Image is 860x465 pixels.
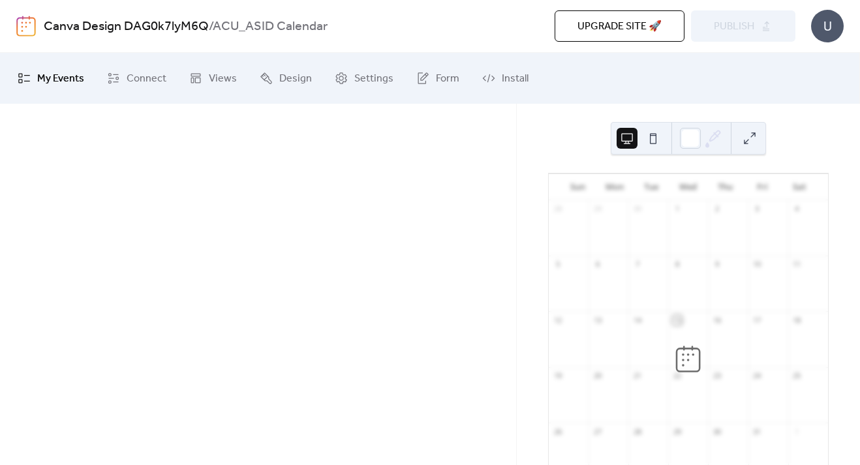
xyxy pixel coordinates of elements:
div: 31 [752,427,762,436]
div: 11 [792,260,802,269]
div: 26 [553,427,562,436]
div: 22 [672,371,682,381]
span: Connect [127,68,166,89]
div: 29 [592,204,602,214]
div: Sat [780,174,818,200]
div: 5 [553,260,562,269]
div: Thu [707,174,744,200]
div: 15 [672,315,682,325]
div: 20 [592,371,602,381]
div: 16 [712,315,722,325]
div: 12 [553,315,562,325]
div: 23 [712,371,722,381]
div: 29 [672,427,682,436]
div: 24 [752,371,762,381]
div: Wed [670,174,707,200]
a: Install [472,58,538,98]
div: 17 [752,315,762,325]
a: Views [179,58,247,98]
div: 3 [752,204,762,214]
a: My Events [8,58,94,98]
div: Mon [596,174,633,200]
button: Upgrade site 🚀 [555,10,684,42]
span: Install [502,68,529,89]
a: Settings [325,58,403,98]
div: 28 [632,427,642,436]
div: U [811,10,844,42]
div: 4 [792,204,802,214]
div: 9 [712,260,722,269]
div: 13 [592,315,602,325]
span: My Events [37,68,84,89]
img: logo [16,16,36,37]
div: 2 [712,204,722,214]
b: ACU_ASID Calendar [213,14,328,39]
b: / [209,14,213,39]
div: 1 [672,204,682,214]
div: 30 [712,427,722,436]
div: 8 [672,260,682,269]
div: 18 [792,315,802,325]
a: Connect [97,58,176,98]
a: Canva Design DAG0k7lyM6Q [44,14,209,39]
div: 6 [592,260,602,269]
a: Form [407,58,469,98]
div: 19 [553,371,562,381]
div: 30 [632,204,642,214]
div: 14 [632,315,642,325]
div: 27 [592,427,602,436]
span: Upgrade site 🚀 [577,19,662,35]
div: 25 [792,371,802,381]
div: 28 [553,204,562,214]
div: 1 [792,427,802,436]
span: Design [279,68,312,89]
a: Design [250,58,322,98]
div: 7 [632,260,642,269]
span: Settings [354,68,393,89]
div: Tue [633,174,670,200]
span: Form [436,68,459,89]
div: 21 [632,371,642,381]
div: 10 [752,260,762,269]
div: Fri [744,174,781,200]
div: Sun [559,174,596,200]
span: Views [209,68,237,89]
